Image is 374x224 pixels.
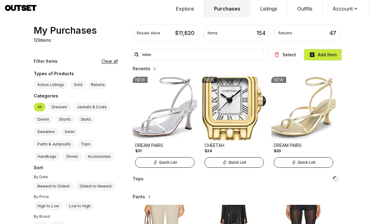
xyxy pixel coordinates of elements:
div: 47 [329,29,336,37]
div: $30 [274,149,281,153]
label: All [34,103,45,111]
label: Sweaters [34,127,58,136]
button: Select [269,49,301,61]
h2: Pants [133,194,145,200]
div: By Price [34,194,118,199]
a: Quick List [133,156,197,168]
div: NEW [202,77,217,83]
div: By Date [34,174,118,179]
button: Clear all [101,58,118,64]
label: High to Low [34,202,63,210]
div: $ 11,620 [175,29,195,37]
a: Product ImageDREAM PAIRS$31NEWQuick List [133,77,197,168]
span: Quick List [298,160,316,165]
div: $24 [204,149,212,153]
img: Product Image [133,77,197,140]
button: Recents [133,66,158,72]
div: Returns [278,31,292,36]
div: DREAM PAIRS [274,142,333,149]
label: Denim [34,115,53,124]
div: Resale Value [137,31,160,36]
img: Product Image [271,77,336,140]
label: Jackets & Coats [73,103,110,111]
a: Product ImageDREAM PAIRS$30NEWQuick List [271,77,336,168]
div: By Brand [34,214,118,219]
label: Swim [61,127,78,136]
label: Sold [70,80,86,89]
span: Quick List [159,160,177,165]
div: Types of Products [34,71,118,78]
span: Quick List [228,160,246,165]
div: Categories [34,93,118,100]
label: Dresses [48,103,71,111]
a: Quick List [202,156,266,168]
div: Filter Items [34,58,58,64]
a: Quick List [271,156,336,168]
p: 129 items [34,37,51,43]
label: Tops [77,140,94,149]
img: Product Image [202,77,266,140]
div: 154 [256,29,265,37]
label: Handbags [34,152,60,161]
div: Items [208,31,218,36]
h2: Recents [133,66,150,72]
label: Oldest to Newest [76,182,115,191]
label: Shoes [62,152,82,161]
button: Add Item [304,49,342,61]
div: NEW [133,77,148,83]
label: Skirts [77,115,95,124]
label: Low to High [65,202,94,210]
button: Returns [88,80,107,89]
label: Pants & Jumpsuits [34,140,75,149]
div: DREAM PAIRS [135,142,195,149]
label: Accessories [84,152,114,161]
label: Newest to Oldest [34,182,73,191]
button: Pants [133,194,153,200]
h2: Tops [133,176,144,182]
div: Sort [34,165,118,172]
div: My Purchases [34,25,97,36]
div: $31 [135,149,142,153]
a: Product ImageCHEETAH$24NEWQuick List [202,77,266,168]
label: Active Listings [34,80,68,89]
label: Shorts [55,115,75,124]
div: CHEETAH [204,142,264,149]
div: NEW [271,77,286,83]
